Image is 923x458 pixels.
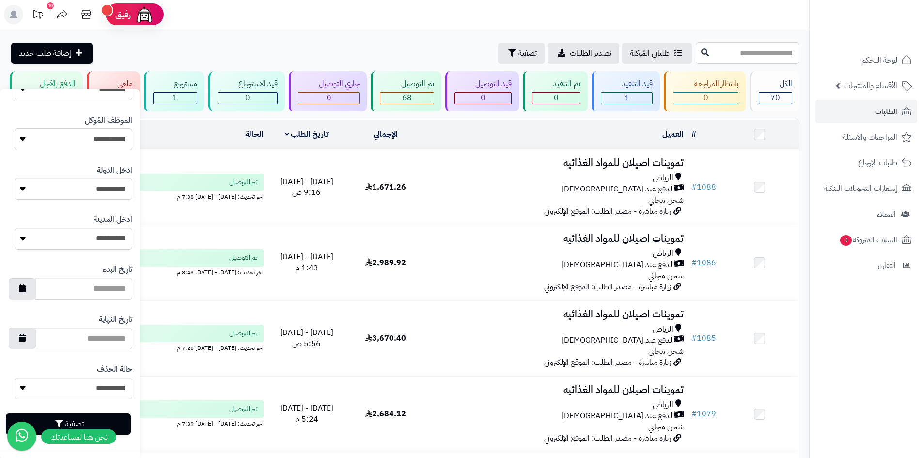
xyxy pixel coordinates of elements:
[443,71,521,111] a: قيد التوصيل 0
[369,71,443,111] a: تم التوصيل 68
[648,346,684,357] span: شحن مجاني
[103,264,132,275] label: تاريخ البدء
[99,314,132,325] label: تاريخ النهاية
[365,332,406,344] span: 3,670.40
[653,173,673,184] span: الرياض
[625,92,629,104] span: 1
[481,92,485,104] span: 0
[601,93,652,104] div: 1
[287,71,369,111] a: جاري التوصيل 0
[815,254,917,277] a: التقارير
[172,92,177,104] span: 1
[153,79,197,90] div: مسترجع
[861,53,897,67] span: لوحة التحكم
[327,92,331,104] span: 0
[653,248,673,259] span: الرياض
[601,79,653,90] div: قيد التنفيذ
[815,228,917,252] a: السلات المتروكة0
[298,79,360,90] div: جاري التوصيل
[562,184,674,195] span: الدفع عند [DEMOGRAPHIC_DATA]
[135,5,154,24] img: ai-face.png
[653,399,673,411] span: الرياض
[229,404,258,414] span: تم التوصيل
[229,329,258,338] span: تم التوصيل
[843,130,897,144] span: المراجعات والأسئلة
[662,128,684,140] a: العميل
[19,79,76,90] div: الدفع بالآجل
[673,79,738,90] div: بانتظار المراجعة
[858,156,897,170] span: طلبات الإرجاع
[704,92,708,104] span: 0
[365,181,406,193] span: 1,671.26
[115,9,131,20] span: رفيق
[875,105,897,118] span: الطلبات
[691,257,716,268] a: #1086
[770,92,780,104] span: 70
[691,181,697,193] span: #
[691,128,696,140] a: #
[691,181,716,193] a: #1088
[429,309,684,320] h3: تموينات اصيلان للمواد الغذائيه
[590,71,662,111] a: قيد التنفيذ 1
[97,165,132,176] label: ادخل الدولة
[365,408,406,420] span: 2,684.12
[840,235,852,246] span: 0
[280,402,333,425] span: [DATE] - [DATE] 5:24 م
[562,259,674,270] span: الدفع عند [DEMOGRAPHIC_DATA]
[47,2,54,9] div: 10
[380,79,434,90] div: تم التوصيل
[815,100,917,123] a: الطلبات
[154,93,197,104] div: 1
[648,194,684,206] span: شحن مجاني
[285,128,329,140] a: تاريخ الطلب
[380,93,433,104] div: 68
[94,214,132,225] label: ادخل المدينة
[429,158,684,169] h3: تموينات اصيلان للمواد الغذائيه
[691,257,697,268] span: #
[857,27,914,47] img: logo-2.png
[544,281,671,293] span: زيارة مباشرة - مصدر الطلب: الموقع الإلكتروني
[691,408,697,420] span: #
[548,43,619,64] a: تصدير الطلبات
[26,5,50,27] a: تحديثات المنصة
[454,79,512,90] div: قيد التوصيل
[815,48,917,72] a: لوحة التحكم
[844,79,897,93] span: الأقسام والمنتجات
[532,93,580,104] div: 0
[824,182,897,195] span: إشعارات التحويلات البنكية
[554,92,559,104] span: 0
[365,257,406,268] span: 2,989.92
[429,233,684,244] h3: تموينات اصيلان للمواد الغذائيه
[85,115,132,126] label: الموظف المُوكل
[218,79,278,90] div: قيد الاسترجاع
[691,408,716,420] a: #1079
[19,47,71,59] span: إضافة طلب جديد
[815,151,917,174] a: طلبات الإرجاع
[622,43,692,64] a: طلباتي المُوكلة
[562,335,674,346] span: الدفع عند [DEMOGRAPHIC_DATA]
[229,177,258,187] span: تم التوصيل
[8,71,85,111] a: الدفع بالآجل 0
[662,71,747,111] a: بانتظار المراجعة 0
[815,203,917,226] a: العملاء
[839,233,897,247] span: السلات المتروكة
[648,270,684,282] span: شحن مجاني
[748,71,801,111] a: الكل70
[280,251,333,274] span: [DATE] - [DATE] 1:43 م
[374,128,398,140] a: الإجمالي
[142,71,206,111] a: مسترجع 1
[691,332,716,344] a: #1085
[97,364,132,375] label: حالة الحذف
[429,384,684,395] h3: تموينات اصيلان للمواد الغذائيه
[544,357,671,368] span: زيارة مباشرة - مصدر الطلب: الموقع الإلكتروني
[229,253,258,263] span: تم التوصيل
[245,128,264,140] a: الحالة
[402,92,412,104] span: 68
[280,176,333,199] span: [DATE] - [DATE] 9:16 ص
[6,413,131,435] button: تصفية
[630,47,670,59] span: طلباتي المُوكلة
[85,71,141,111] a: ملغي 0
[570,47,611,59] span: تصدير الطلبات
[562,411,674,422] span: الدفع عند [DEMOGRAPHIC_DATA]
[518,47,537,59] span: تصفية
